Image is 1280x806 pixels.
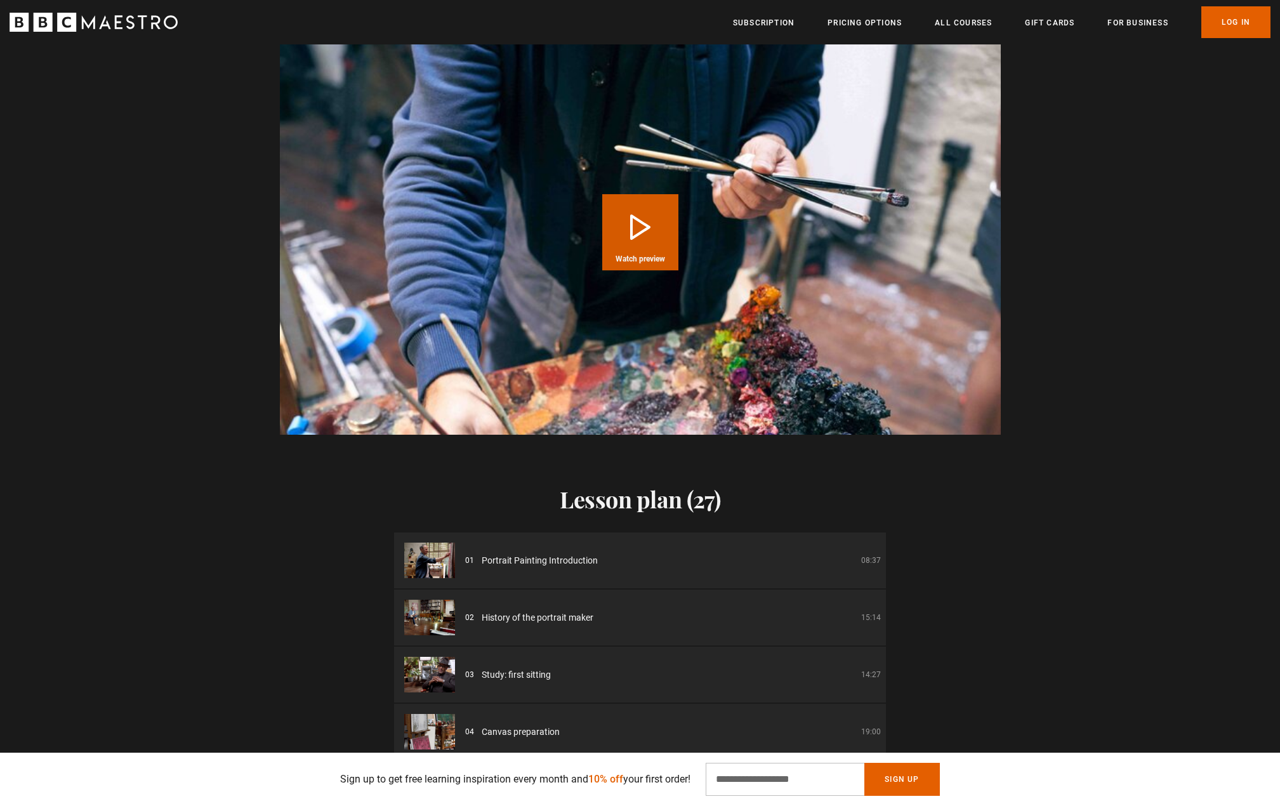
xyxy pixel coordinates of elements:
[482,668,551,682] span: Study: first sitting
[935,17,992,29] a: All Courses
[465,555,474,566] p: 01
[861,669,881,680] p: 14:27
[828,17,902,29] a: Pricing Options
[482,554,598,567] span: Portrait Painting Introduction
[465,726,474,737] p: 04
[394,486,886,512] h2: Lesson plan (27)
[482,611,593,624] span: History of the portrait maker
[1025,17,1074,29] a: Gift Cards
[588,773,623,785] span: 10% off
[465,669,474,680] p: 03
[733,6,1270,38] nav: Primary
[733,17,795,29] a: Subscription
[465,612,474,623] p: 02
[602,194,678,270] button: Play Course overview for Portrait Painting with Jonathan Yeo
[482,725,560,739] span: Canvas preparation
[861,726,881,737] p: 19:00
[864,763,939,796] button: Sign Up
[10,13,178,32] svg: BBC Maestro
[1107,17,1168,29] a: For business
[861,555,881,566] p: 08:37
[340,772,690,787] p: Sign up to get free learning inspiration every month and your first order!
[280,29,1001,435] video-js: Video Player
[1201,6,1270,38] a: Log In
[616,255,665,263] span: Watch preview
[861,612,881,623] p: 15:14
